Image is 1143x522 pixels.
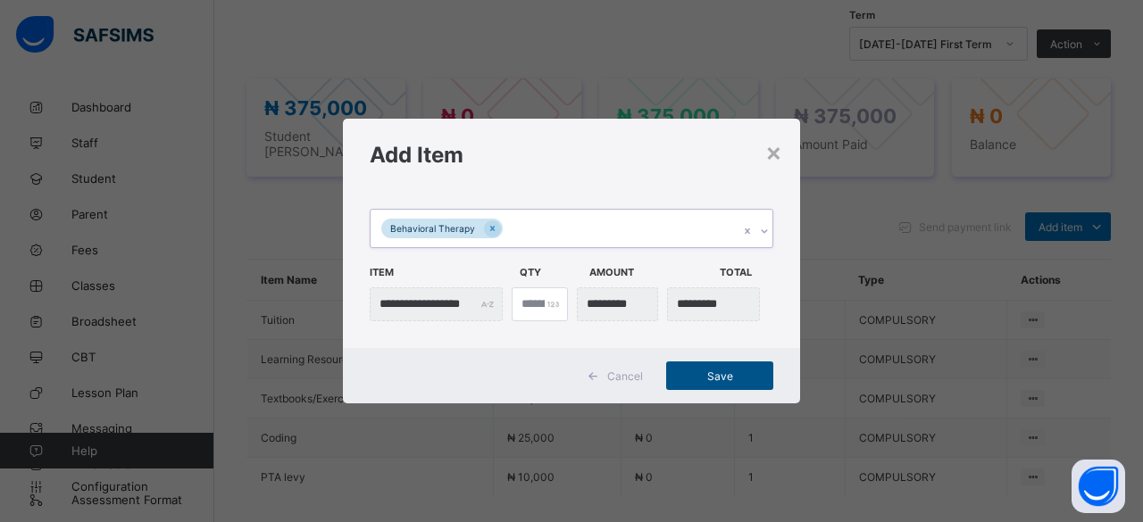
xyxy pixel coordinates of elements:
span: Save [680,369,760,383]
span: Total [720,257,780,287]
div: × [765,137,782,167]
button: Open asap [1072,460,1125,513]
span: Cancel [607,369,643,383]
span: Amount [589,257,711,287]
span: Item [370,257,511,287]
h1: Add Item [370,142,773,168]
div: Behavioral Therapy [381,219,484,239]
span: Qty [520,257,580,287]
